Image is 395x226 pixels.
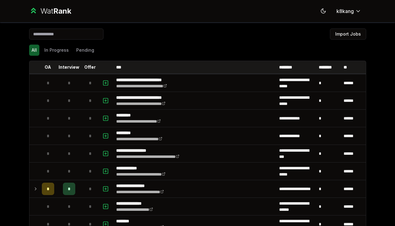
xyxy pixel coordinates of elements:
span: Rank [53,7,71,15]
button: All [29,45,39,56]
button: Pending [74,45,97,56]
p: OA [45,64,51,70]
button: In Progress [42,45,71,56]
p: Offer [84,64,96,70]
p: Interview [59,64,79,70]
div: Wat [40,6,71,16]
a: WatRank [29,6,72,16]
span: k8kang [336,7,354,15]
button: Import Jobs [330,28,366,40]
button: k8kang [331,6,366,17]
